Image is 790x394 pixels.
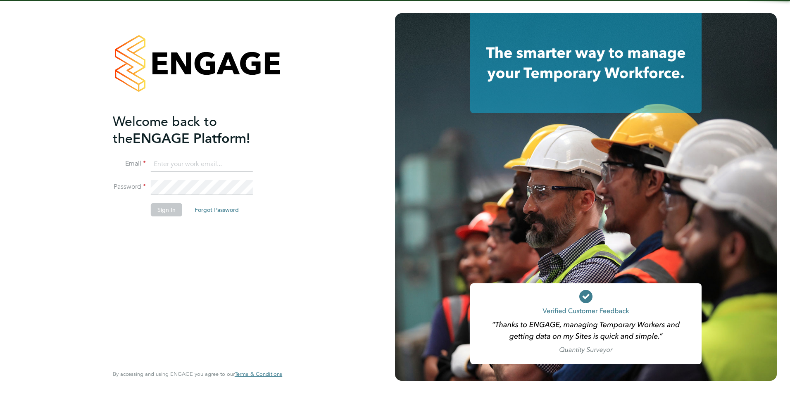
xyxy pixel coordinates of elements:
span: Welcome back to the [113,114,217,147]
label: Password [113,183,146,191]
a: Terms & Conditions [235,371,282,377]
h2: ENGAGE Platform! [113,113,274,147]
input: Enter your work email... [151,157,253,172]
label: Email [113,159,146,168]
button: Forgot Password [188,203,245,216]
span: Terms & Conditions [235,370,282,377]
span: By accessing and using ENGAGE you agree to our [113,370,282,377]
button: Sign In [151,203,182,216]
